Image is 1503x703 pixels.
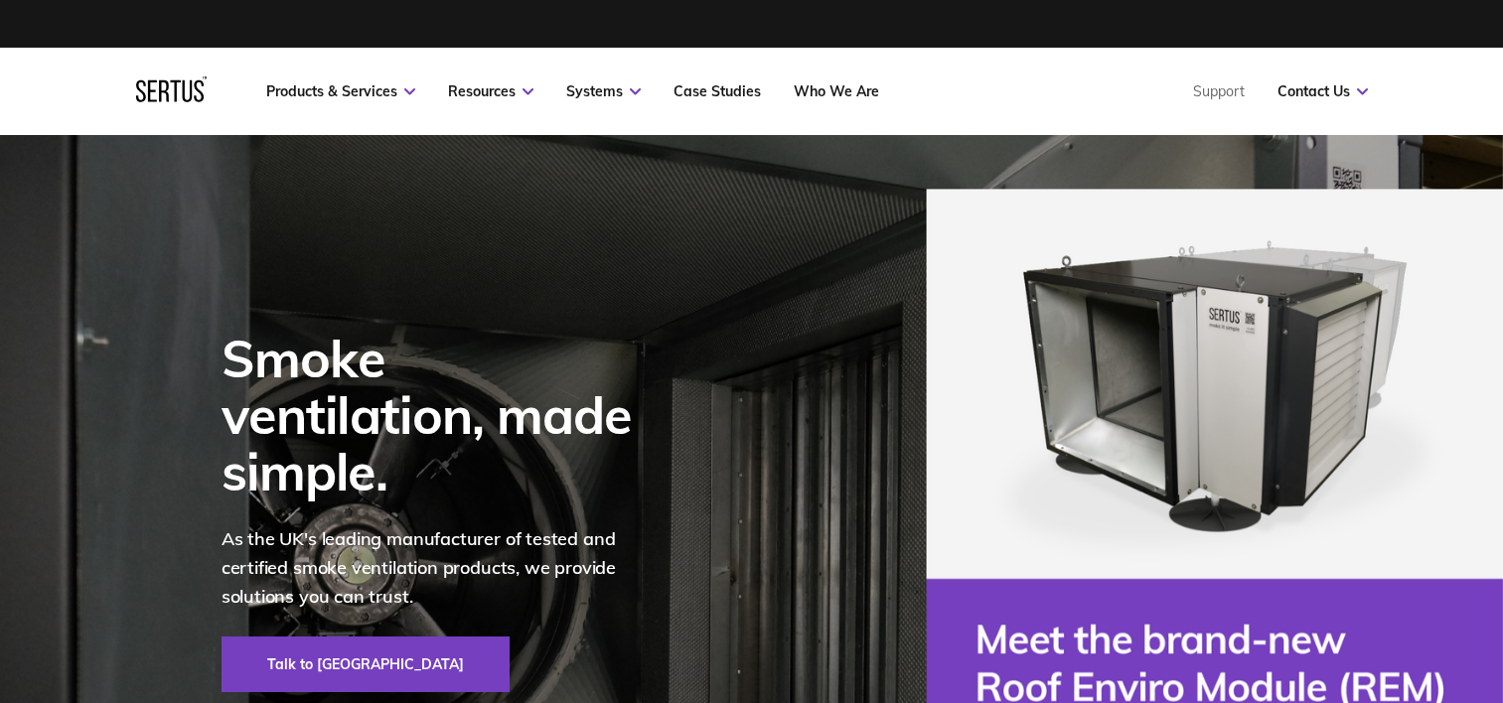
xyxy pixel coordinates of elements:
a: Resources [448,82,533,100]
a: Products & Services [266,82,415,100]
a: Talk to [GEOGRAPHIC_DATA] [222,636,510,692]
a: Contact Us [1278,82,1368,100]
a: Support [1193,82,1245,100]
a: Systems [566,82,641,100]
a: Case Studies [674,82,761,100]
div: Smoke ventilation, made simple. [222,330,659,500]
p: As the UK's leading manufacturer of tested and certified smoke ventilation products, we provide s... [222,525,659,611]
a: Who We Are [794,82,879,100]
